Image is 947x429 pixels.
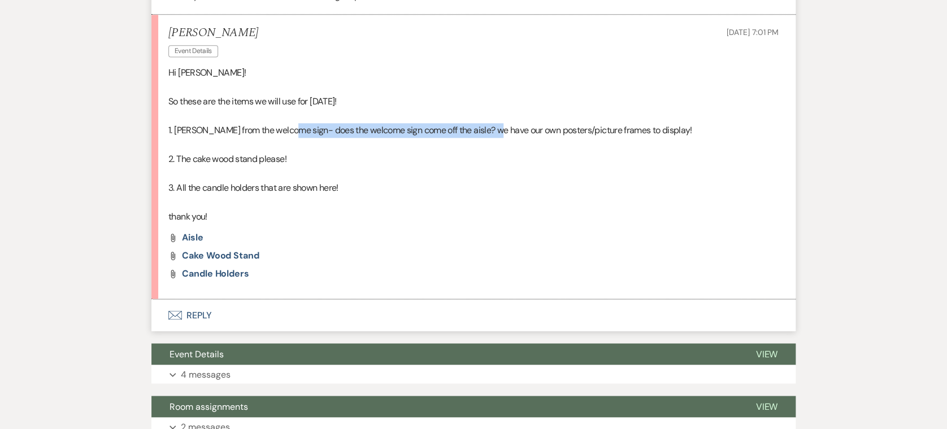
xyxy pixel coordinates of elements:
[151,396,737,417] button: Room assignments
[182,268,249,279] span: Candle holders
[168,181,779,195] p: 3. All the candle holders that are shown here!
[170,400,248,412] span: Room assignments
[755,400,777,412] span: View
[168,123,779,138] p: 1. [PERSON_NAME] from the welcome sign- does the welcome sign come off the aisle? we have our own...
[182,233,203,242] a: Aisle
[168,45,218,57] span: Event Details
[151,343,737,365] button: Event Details
[737,396,796,417] button: View
[151,299,796,331] button: Reply
[170,348,224,360] span: Event Details
[727,27,779,37] span: [DATE] 7:01 PM
[182,251,259,260] a: cake wood stand
[182,231,203,243] span: Aisle
[168,209,779,224] p: thank you!
[151,365,796,384] button: 4 messages
[168,152,779,167] p: 2. The cake wood stand please!
[168,65,779,80] p: Hi [PERSON_NAME]!
[182,249,259,261] span: cake wood stand
[168,94,779,109] p: So these are the items we will use for [DATE]!
[182,269,249,278] a: Candle holders
[181,367,231,382] p: 4 messages
[168,26,258,40] h5: [PERSON_NAME]
[755,348,777,360] span: View
[737,343,796,365] button: View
